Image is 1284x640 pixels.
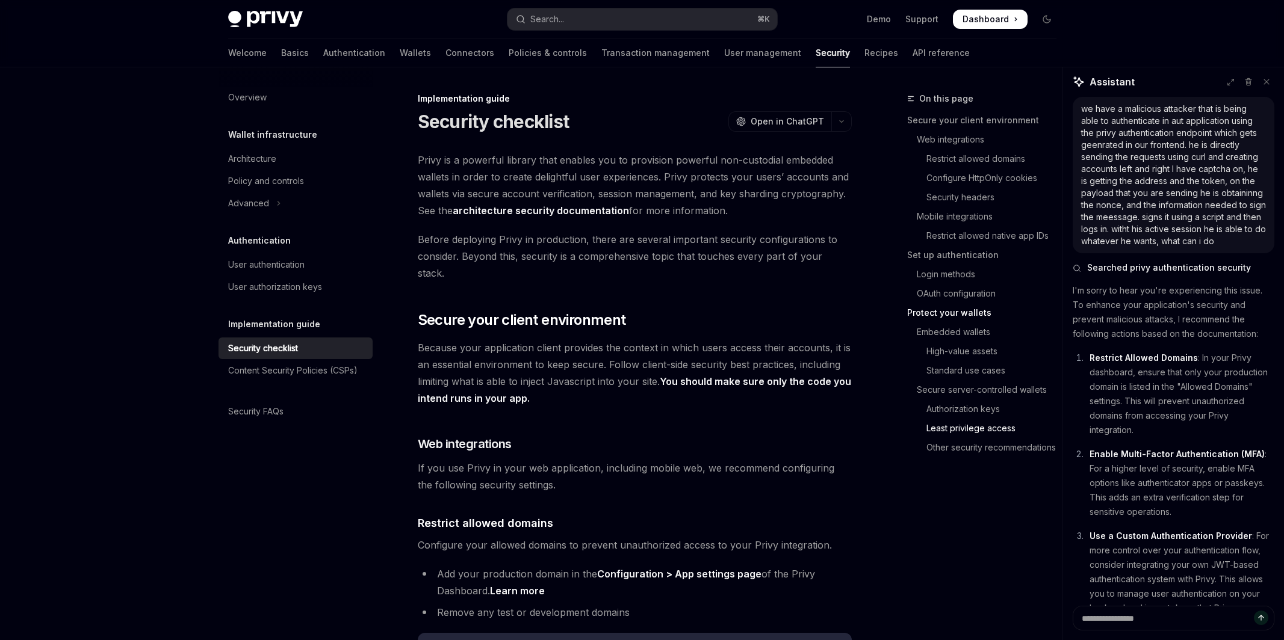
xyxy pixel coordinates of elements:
[418,231,852,282] span: Before deploying Privy in production, there are several important security configurations to cons...
[724,38,801,67] a: User management
[728,111,831,132] button: Open in ChatGPT
[228,11,303,28] img: dark logo
[219,170,373,192] a: Policy and controls
[907,380,1066,399] a: Secure server-controlled wallets
[418,310,626,330] span: Secure your client environment
[228,317,320,331] h5: Implementation guide
[816,38,850,67] a: Security
[219,148,373,170] a: Architecture
[323,38,385,67] a: Authentication
[228,341,298,355] div: Security checklist
[228,90,267,105] div: Overview
[907,207,1066,226] a: Mobile integrations
[219,254,373,275] a: User authentication
[1090,75,1135,89] span: Assistant
[228,152,276,166] div: Architecture
[490,585,545,597] a: Learn more
[1090,352,1198,363] strong: Restrict Allowed Domains
[907,303,1066,322] a: Protect your wallets
[400,38,431,67] a: Wallets
[228,404,284,419] div: Security FAQs
[867,13,891,25] a: Demo
[219,337,373,359] a: Security checklist
[219,276,373,298] a: User authorization keys
[597,568,761,580] a: Configuration > App settings page
[453,205,629,217] a: architecture security documentation
[507,8,777,30] button: Open search
[228,38,267,67] a: Welcome
[907,245,1066,265] a: Set up authentication
[281,38,309,67] a: Basics
[907,168,1066,188] a: Configure HttpOnly cookies
[907,226,1066,245] a: Restrict allowed native app IDs
[907,149,1066,168] a: Restrict allowed domains
[907,399,1066,419] a: Authorization keys
[907,265,1066,284] a: Login methods
[530,12,564,26] div: Search...
[219,87,373,108] a: Overview
[907,419,1066,438] a: Least privilege access
[907,111,1066,130] a: Secure your client environment
[1090,529,1274,630] p: : For more control over your authentication flow, consider integrating your own JWT-based authent...
[905,13,938,25] a: Support
[445,38,494,67] a: Connectors
[228,280,322,294] div: User authorization keys
[418,460,852,493] span: If you use Privy in your web application, including mobile web, we recommend configuring the foll...
[219,360,373,381] a: Content Security Policies (CSPs)
[907,130,1066,149] a: Web integrations
[601,38,710,67] a: Transaction management
[1090,447,1274,519] p: : For a higher level of security, enable MFA options like authenticator apps or passkeys. This ad...
[228,128,317,142] h5: Wallet infrastructure
[1081,103,1266,247] div: we have a malicious attacker that is being able to authenticate in aut application using the priv...
[1090,351,1274,437] p: : In your Privy dashboard, ensure that only your production domain is listed in the "Allowed Doma...
[1073,283,1274,341] p: I'm sorry to hear you're experiencing this issue. To enhance your application's security and prev...
[418,339,852,407] span: Because your application client provides the context in which users access their accounts, it is ...
[953,10,1028,29] a: Dashboard
[907,361,1066,380] a: Standard use cases
[1073,262,1274,274] button: Searched privy authentication security
[1073,606,1274,630] textarea: Ask a question...
[864,38,898,67] a: Recipes
[418,152,852,219] span: Privy is a powerful library that enables you to provision powerful non-custodial embedded wallets...
[228,233,291,248] h5: Authentication
[1087,262,1251,274] span: Searched privy authentication security
[1037,10,1056,29] button: Toggle dark mode
[219,401,373,422] a: Security FAQs
[418,565,852,599] li: Add your production domain in the of the Privy Dashboard.
[907,284,1066,303] a: OAuth configuration
[418,111,569,132] h1: Security checklist
[963,13,1009,25] span: Dashboard
[228,257,305,272] div: User authentication
[418,435,512,452] span: Web integrations
[1254,611,1268,625] button: Send message
[751,115,824,128] span: Open in ChatGPT
[1090,449,1265,459] strong: Enable Multi-Factor Authentication (MFA)
[757,14,770,24] span: ⌘ K
[907,438,1066,457] a: Other security recommendations
[913,38,970,67] a: API reference
[509,38,587,67] a: Policies & controls
[907,188,1066,207] a: Security headers
[418,515,553,531] span: Restrict allowed domains
[219,192,373,214] button: Toggle Advanced section
[418,537,852,553] span: Configure your allowed domains to prevent unauthorized access to your Privy integration.
[228,363,358,378] div: Content Security Policies (CSPs)
[907,322,1066,342] a: Embedded wallets
[919,91,973,106] span: On this page
[907,342,1066,361] a: High-value assets
[1090,531,1252,541] strong: Use a Custom Authentication Provider
[228,196,269,211] div: Advanced
[418,93,852,105] div: Implementation guide
[228,174,304,188] div: Policy and controls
